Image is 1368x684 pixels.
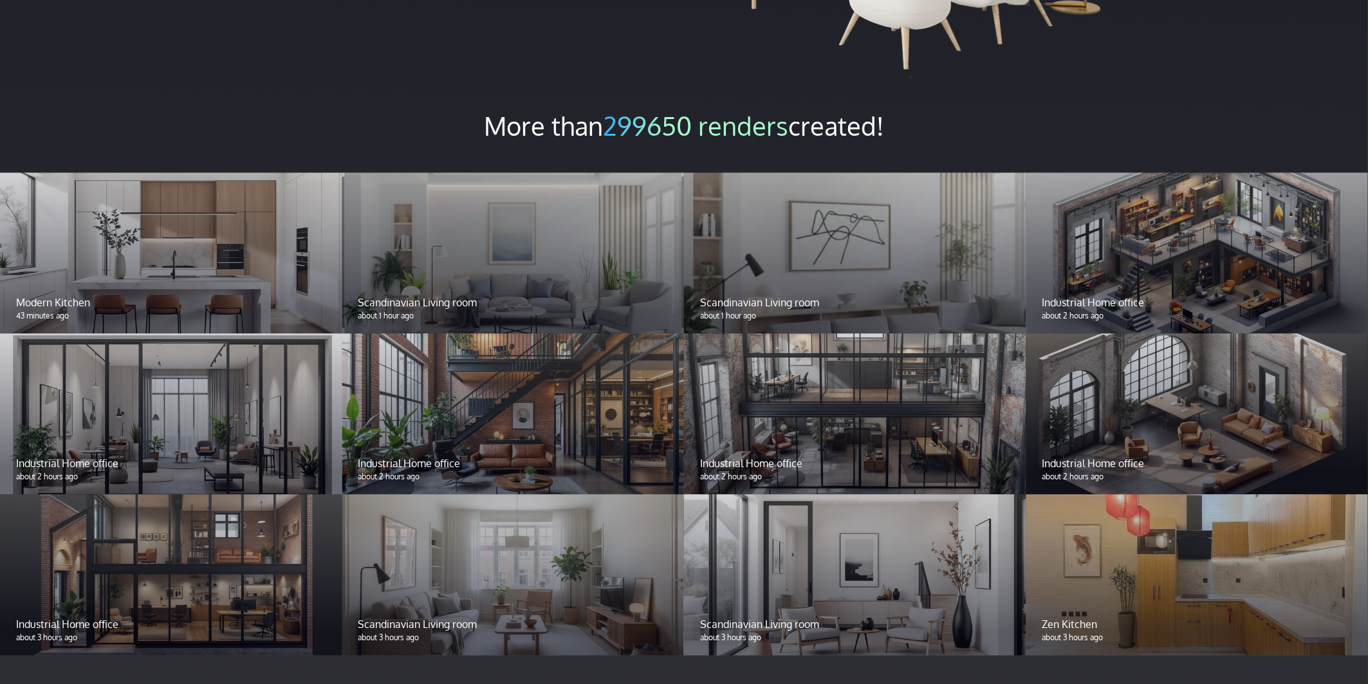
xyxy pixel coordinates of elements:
[700,633,1010,644] p: about 3 hours ago
[358,456,669,472] p: Industrial Home office
[16,633,326,644] p: about 3 hours ago
[358,311,669,322] p: about 1 hour ago
[1042,311,1353,322] p: about 2 hours ago
[1042,633,1353,644] p: about 3 hours ago
[358,472,669,483] p: about 2 hours ago
[700,472,1010,483] p: about 2 hours ago
[604,110,789,142] span: 299650 renders
[700,295,1010,311] p: Scandinavian Living room
[1042,617,1353,633] p: Zen Kitchen
[358,617,669,633] p: Scandinavian Living room
[358,633,669,644] p: about 3 hours ago
[16,295,326,311] p: Modern Kitchen
[1042,295,1353,311] p: Industrial Home office
[16,472,326,483] p: about 2 hours ago
[16,311,326,322] p: 43 minutes ago
[1042,456,1353,472] p: Industrial Home office
[700,311,1010,322] p: about 1 hour ago
[1042,472,1353,483] p: about 2 hours ago
[700,456,1010,472] p: Industrial Home office
[16,456,326,472] p: Industrial Home office
[16,617,326,633] p: Industrial Home office
[700,617,1010,633] p: Scandinavian Living room
[358,295,669,311] p: Scandinavian Living room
